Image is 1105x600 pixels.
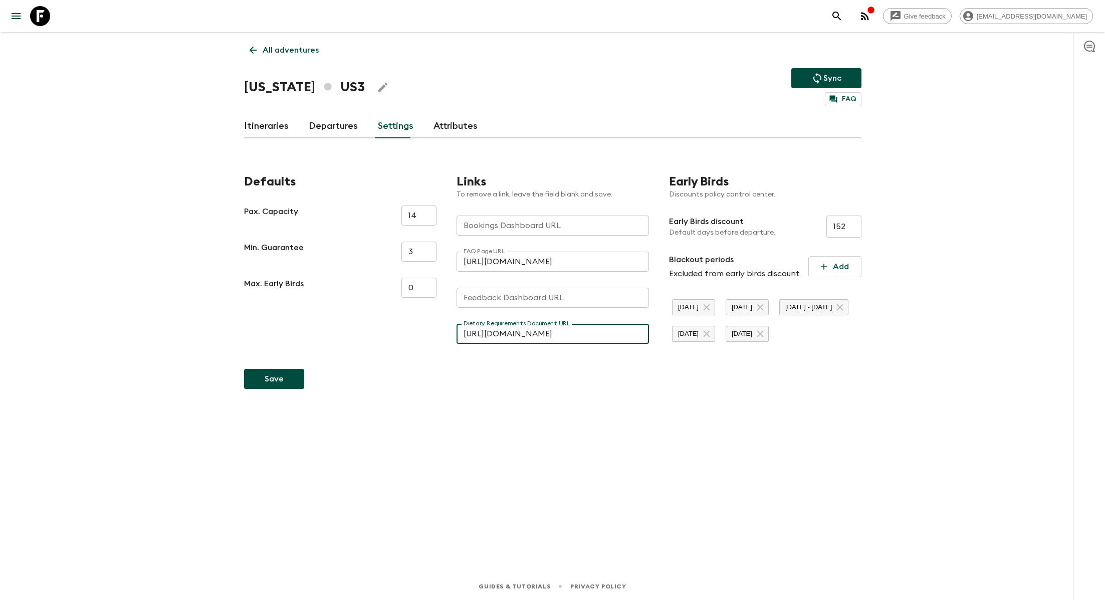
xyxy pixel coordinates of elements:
button: menu [6,6,26,26]
button: search adventures [827,6,847,26]
div: [EMAIL_ADDRESS][DOMAIN_NAME] [960,8,1093,24]
p: Excluded from early birds discount [669,268,800,280]
h2: Early Birds [669,174,861,189]
span: [DATE] [673,330,704,337]
p: Pax. Capacity [244,206,298,226]
a: Guides & Tutorials [479,581,550,592]
a: Attributes [433,114,478,138]
p: Max. Early Birds [244,278,304,298]
input: https://flashpack.clicdata.com/... [457,216,649,236]
span: Give feedback [899,13,951,20]
button: Sync adventure departures to the booking engine [791,68,861,88]
a: FAQ [825,92,861,106]
a: Departures [309,114,358,138]
button: Save [244,369,304,389]
div: [DATE] [672,326,715,342]
input: https://notion.so/flashpacktravel/... [457,252,649,272]
div: [DATE] [726,326,769,342]
p: To remove a link, leave the field blank and save. [457,189,649,199]
a: All adventures [244,40,324,60]
p: Blackout periods [669,254,800,266]
span: [DATE] [726,303,758,311]
h2: Defaults [244,174,436,189]
div: [DATE] - [DATE] [779,299,848,315]
button: Edit Adventure Title [373,77,393,97]
span: [DATE] [673,303,704,311]
button: Add [808,256,861,277]
p: Early Birds discount [669,216,775,228]
p: Min. Guarantee [244,242,304,262]
span: [EMAIL_ADDRESS][DOMAIN_NAME] [971,13,1092,20]
label: FAQ Page URL [464,247,505,256]
a: Give feedback [883,8,952,24]
h1: [US_STATE] US3 [244,77,365,97]
p: Sync [823,72,841,84]
a: Itineraries [244,114,289,138]
p: Discounts policy control center. [669,189,861,199]
h2: Links [457,174,649,189]
a: Privacy Policy [570,581,626,592]
p: Default days before departure. [669,228,775,238]
span: [DATE] [726,330,758,337]
div: [DATE] [726,299,769,315]
div: [DATE] [672,299,715,315]
p: All adventures [263,44,319,56]
span: [DATE] - [DATE] [780,303,837,311]
a: Settings [378,114,413,138]
label: Dietary Requirements Document URL [464,319,570,328]
p: Add [833,261,849,273]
